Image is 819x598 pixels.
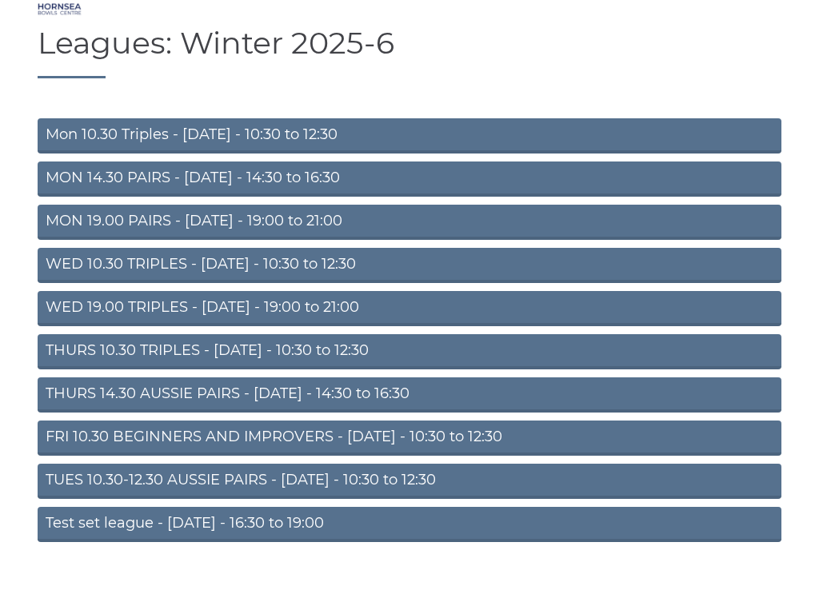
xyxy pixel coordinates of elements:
[38,507,781,542] a: Test set league - [DATE] - 16:30 to 19:00
[38,464,781,499] a: TUES 10.30-12.30 AUSSIE PAIRS - [DATE] - 10:30 to 12:30
[38,118,781,153] a: Mon 10.30 Triples - [DATE] - 10:30 to 12:30
[38,26,781,78] h1: Leagues: Winter 2025-6
[38,421,781,456] a: FRI 10.30 BEGINNERS AND IMPROVERS - [DATE] - 10:30 to 12:30
[38,334,781,369] a: THURS 10.30 TRIPLES - [DATE] - 10:30 to 12:30
[38,291,781,326] a: WED 19.00 TRIPLES - [DATE] - 19:00 to 21:00
[38,377,781,413] a: THURS 14.30 AUSSIE PAIRS - [DATE] - 14:30 to 16:30
[38,205,781,240] a: MON 19.00 PAIRS - [DATE] - 19:00 to 21:00
[38,248,781,283] a: WED 10.30 TRIPLES - [DATE] - 10:30 to 12:30
[38,161,781,197] a: MON 14.30 PAIRS - [DATE] - 14:30 to 16:30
